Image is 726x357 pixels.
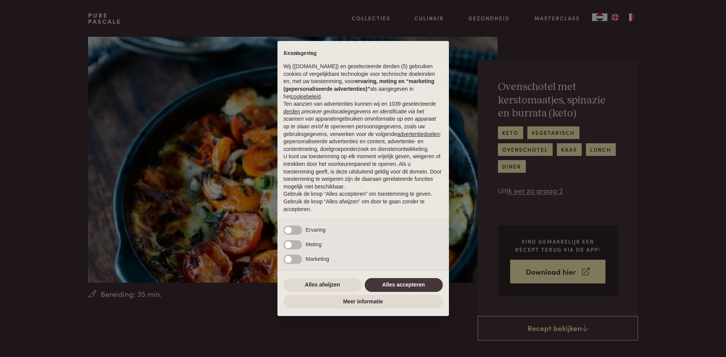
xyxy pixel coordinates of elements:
button: Alles afwijzen [284,278,362,292]
p: U kunt uw toestemming op elk moment vrijelijk geven, weigeren of intrekken door het voorkeurenpan... [284,153,443,190]
span: Marketing [306,256,329,262]
button: derden [284,108,300,116]
em: informatie op een apparaat op te slaan en/of te openen [284,116,436,129]
p: Wij ([DOMAIN_NAME]) en geselecteerde derden (5) gebruiken cookies of vergelijkbare technologie vo... [284,63,443,100]
p: Gebruik de knop “Alles accepteren” om toestemming te geven. Gebruik de knop “Alles afwijzen” om d... [284,190,443,213]
em: precieze geolocatiegegevens en identificatie via het scannen van apparaten [284,108,424,122]
h2: Kennisgeving [284,50,443,57]
button: Meer informatie [284,295,443,309]
a: cookiebeleid [291,93,321,100]
p: Ten aanzien van advertenties kunnen wij en 1039 geselecteerde gebruiken om en persoonsgegevens, z... [284,100,443,153]
button: Alles accepteren [365,278,443,292]
span: Meting [306,241,322,247]
strong: ervaring, meting en “marketing (gepersonaliseerde advertenties)” [284,78,434,92]
button: advertentiedoelen [397,131,440,138]
span: Ervaring [306,227,326,233]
